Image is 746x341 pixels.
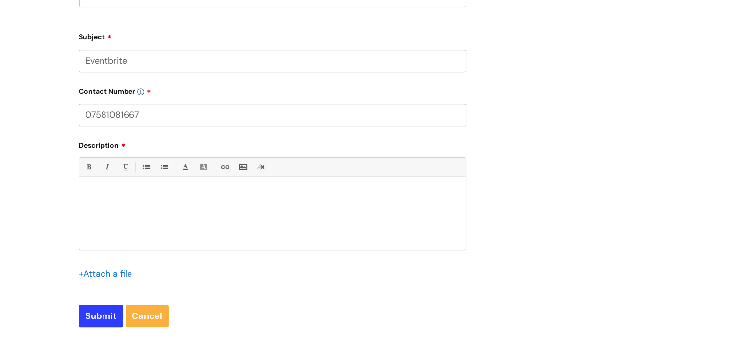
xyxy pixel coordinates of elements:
[137,88,144,95] img: info-icon.svg
[158,161,170,173] a: 1. Ordered List (Ctrl-Shift-8)
[79,268,83,280] span: +
[140,161,152,173] a: • Unordered List (Ctrl-Shift-7)
[179,161,191,173] a: Font Color
[218,161,231,173] a: Link
[79,29,466,41] label: Subject
[82,161,95,173] a: Bold (Ctrl-B)
[79,138,466,150] label: Description
[197,161,209,173] a: Back Color
[236,161,249,173] a: Insert Image...
[126,305,169,327] a: Cancel
[79,84,466,96] label: Contact Number
[79,266,138,282] div: Attach a file
[255,161,267,173] a: Remove formatting (Ctrl-\)
[101,161,113,173] a: Italic (Ctrl-I)
[119,161,131,173] a: Underline(Ctrl-U)
[79,305,123,327] input: Submit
